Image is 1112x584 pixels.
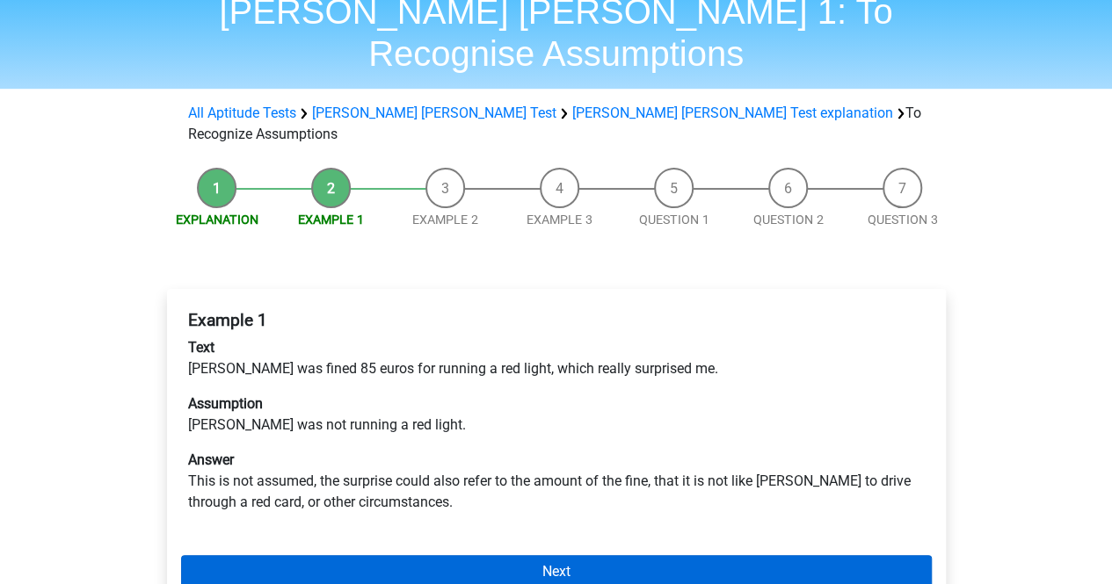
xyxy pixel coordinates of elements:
[188,393,925,436] p: [PERSON_NAME] was not running a red light.
[312,105,556,121] a: [PERSON_NAME] [PERSON_NAME] Test
[188,395,263,412] b: Assumption
[188,310,267,330] b: Example 1
[176,213,258,227] a: Explanation
[572,105,893,121] a: [PERSON_NAME] [PERSON_NAME] Test explanation
[188,337,925,379] p: [PERSON_NAME] was fined 85 euros for running a red light, which really surprised me.
[298,213,364,227] a: Example 1
[412,213,478,227] a: Example 2
[753,213,824,227] a: Question 2
[188,105,296,121] a: All Aptitude Tests
[188,451,234,468] b: Answer
[527,213,592,227] a: Example 3
[188,339,214,356] b: Text
[639,213,709,227] a: Question 1
[181,103,932,145] div: To Recognize Assumptions
[868,213,938,227] a: Question 3
[188,450,925,513] p: This is not assumed, the surprise could also refer to the amount of the fine, that it is not like...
